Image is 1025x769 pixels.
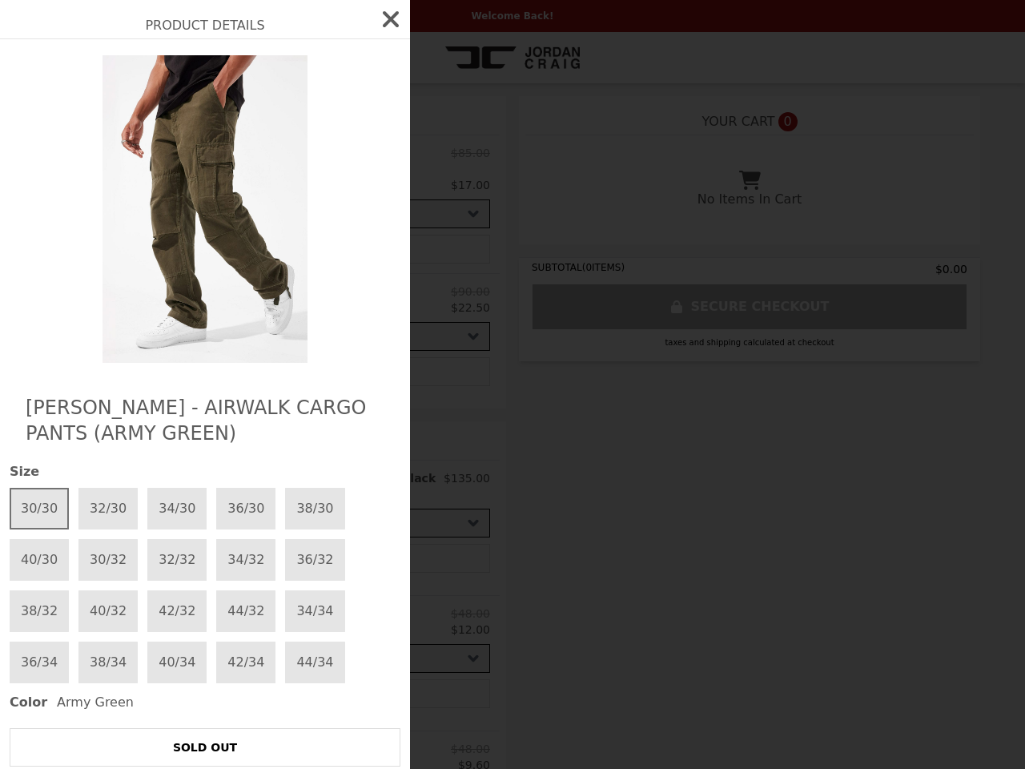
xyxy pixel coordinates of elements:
button: 38/30 [285,488,344,529]
button: 34/32 [216,539,275,581]
span: Size [10,462,400,481]
button: SOLD OUT [10,728,400,767]
button: 34/34 [285,590,344,632]
img: 30/30 / Army Green [58,55,352,363]
button: 36/34 [10,642,69,683]
button: 36/32 [285,539,344,581]
h2: [PERSON_NAME] - Airwalk Cargo Pants (Army Green) [26,395,384,446]
button: 40/34 [147,642,207,683]
button: 44/34 [285,642,344,683]
button: 40/30 [10,539,69,581]
button: 34/30 [147,488,207,529]
button: 32/32 [147,539,207,581]
span: Color [10,693,47,712]
button: 30/32 [78,539,138,581]
button: 38/32 [10,590,69,632]
button: 30/30 [10,488,69,529]
button: 32/30 [78,488,138,529]
button: 44/32 [216,590,275,632]
button: 42/34 [216,642,275,683]
button: 40/32 [78,590,138,632]
button: 42/32 [147,590,207,632]
button: 38/34 [78,642,138,683]
div: Army Green [10,693,400,712]
button: 36/30 [216,488,275,529]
